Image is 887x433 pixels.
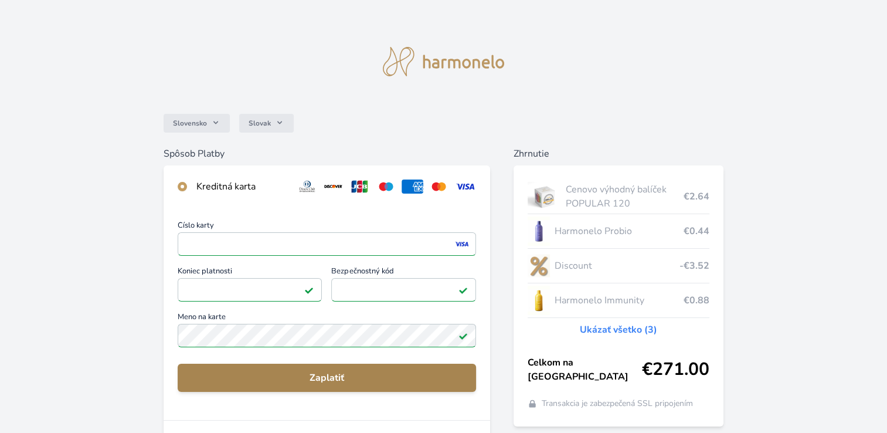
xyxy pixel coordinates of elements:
[555,224,684,238] span: Harmonelo Probio
[383,47,505,76] img: logo.svg
[684,224,709,238] span: €0.44
[428,180,450,194] img: mc.svg
[454,239,470,249] img: visa
[566,182,684,211] span: Cenovo výhodný balíček POPULAR 120
[514,147,723,161] h6: Zhrnutie
[684,293,709,307] span: €0.88
[684,190,709,204] span: €2.64
[402,180,423,194] img: amex.svg
[304,285,314,295] img: Pole je platné
[196,180,287,194] div: Kreditná karta
[173,119,207,128] span: Slovensko
[178,222,476,232] span: Číslo karty
[454,180,476,194] img: visa.svg
[187,371,467,385] span: Zaplatiť
[183,282,317,298] iframe: Iframe pre deň vypršania platnosti
[528,182,561,211] img: popular.jpg
[528,356,642,384] span: Celkom na [GEOGRAPHIC_DATA]
[528,286,550,315] img: IMMUNITY_se_stinem_x-lo.jpg
[642,359,709,380] span: €271.00
[178,268,322,278] span: Koniec platnosti
[580,323,657,337] a: Ukázať všetko (3)
[164,114,230,133] button: Slovensko
[555,259,679,273] span: Discount
[178,324,476,347] input: Meno na kartePole je platné
[337,282,471,298] iframe: Iframe pre bezpečnostný kód
[542,398,693,410] span: Transakcia je zabezpečená SSL pripojením
[164,147,490,161] h6: Spôsob Platby
[555,293,684,307] span: Harmonelo Immunity
[458,331,468,340] img: Pole je platné
[458,285,468,295] img: Pole je platné
[322,180,344,194] img: discover.svg
[297,180,318,194] img: diners.svg
[679,259,709,273] span: -€3.52
[183,236,471,252] iframe: Iframe pre číslo karty
[331,268,476,278] span: Bezpečnostný kód
[375,180,397,194] img: maestro.svg
[178,313,476,324] span: Meno na karte
[178,364,476,392] button: Zaplatiť
[349,180,371,194] img: jcb.svg
[239,114,294,133] button: Slovak
[249,119,271,128] span: Slovak
[528,251,550,280] img: discount-lo.png
[528,216,550,246] img: CLEAN_PROBIO_se_stinem_x-lo.jpg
